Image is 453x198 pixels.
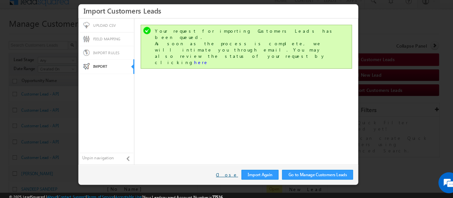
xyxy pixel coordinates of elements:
a: FIELD MAPPING [89,37,141,51]
a: here [198,63,212,69]
span: © 2025 LeadSquared | | | | | [23,191,225,197]
a: Close [219,170,240,176]
span: Unpin navigation [92,154,132,160]
textarea: Type your message and hit 'Enter' [9,61,121,147]
span: 77516 [215,191,225,196]
div: Minimize live chat window [109,3,125,19]
a: Contact Support [69,191,96,196]
a: IMPORT RULES [89,50,141,63]
div: Chat with us now [34,35,111,43]
div: Your request for importing Customers Leads has been queued. As soon as the process is complete, w... [161,33,336,69]
a: Go to Manage Customers Leads [282,168,349,177]
a: Terms of Service [97,191,122,196]
a: Acceptable Use [123,191,149,196]
span: UPLOAD CSV [102,29,124,33]
em: Start Chat [90,153,120,162]
a: About [59,191,68,196]
img: d_60004797649_company_0_60004797649 [11,35,28,43]
span: IMPORT [102,67,116,72]
a: Import Again [243,168,278,177]
span: FIELD MAPPING [102,42,128,46]
span: Your Leadsquared Account Number is [150,191,225,196]
a: UPLOAD CSV [89,24,141,38]
h3: Import Customers Leads [93,11,349,23]
span: IMPORT RULES [102,55,127,59]
a: IMPORT [89,63,140,77]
